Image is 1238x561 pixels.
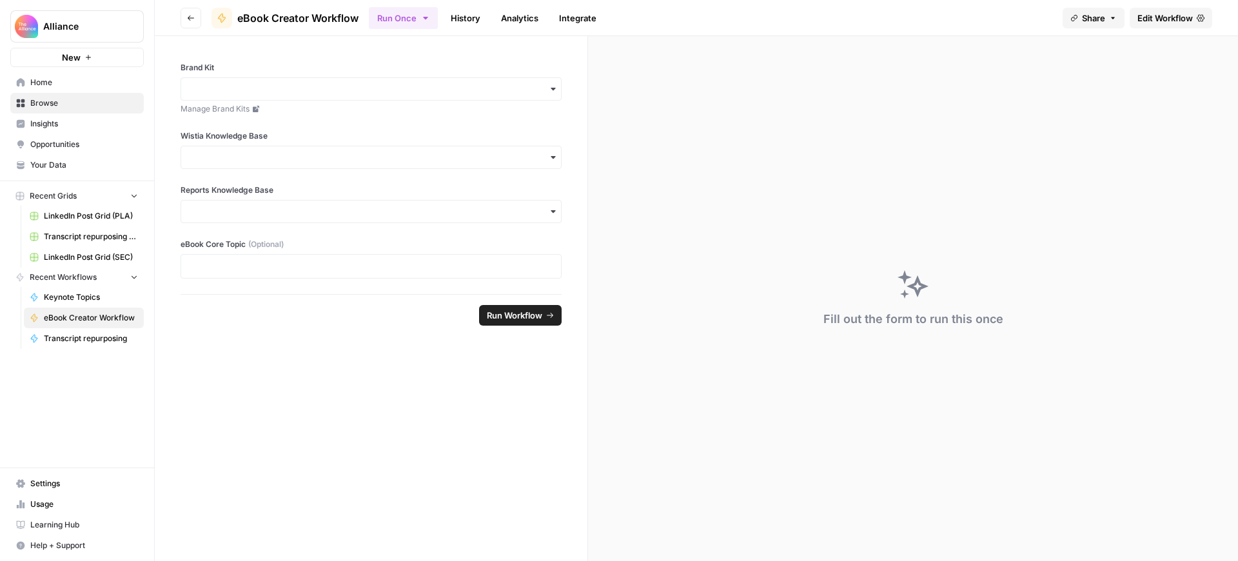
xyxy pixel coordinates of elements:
a: History [443,8,488,28]
span: Recent Grids [30,190,77,202]
span: LinkedIn Post Grid (SEC) [44,251,138,263]
button: New [10,48,144,67]
span: eBook Creator Workflow [237,10,359,26]
span: Keynote Topics [44,291,138,303]
span: Edit Workflow [1137,12,1193,25]
label: Reports Knowledge Base [181,184,562,196]
a: Analytics [493,8,546,28]
span: Browse [30,97,138,109]
span: New [62,51,81,64]
a: Insights [10,113,144,134]
span: Alliance [43,20,121,33]
label: Wistia Knowledge Base [181,130,562,142]
button: Run Workflow [479,305,562,326]
span: Transcript repurposing (FA) [44,231,138,242]
span: Run Workflow [487,309,542,322]
button: Share [1063,8,1125,28]
a: Home [10,72,144,93]
a: eBook Creator Workflow [211,8,359,28]
span: Share [1082,12,1105,25]
button: Workspace: Alliance [10,10,144,43]
a: Browse [10,93,144,113]
span: Insights [30,118,138,130]
span: Opportunities [30,139,138,150]
button: Run Once [369,7,438,29]
span: Learning Hub [30,519,138,531]
div: Fill out the form to run this once [823,310,1003,328]
span: Your Data [30,159,138,171]
span: Usage [30,498,138,510]
span: Home [30,77,138,88]
a: Transcript repurposing (FA) [24,226,144,247]
span: (Optional) [248,239,284,250]
label: Brand Kit [181,62,562,74]
img: Alliance Logo [15,15,38,38]
a: Opportunities [10,134,144,155]
a: Your Data [10,155,144,175]
a: Integrate [551,8,604,28]
span: Transcript repurposing [44,333,138,344]
a: Learning Hub [10,515,144,535]
a: Keynote Topics [24,287,144,308]
span: eBook Creator Workflow [44,312,138,324]
button: Recent Grids [10,186,144,206]
a: LinkedIn Post Grid (PLA) [24,206,144,226]
a: Manage Brand Kits [181,103,562,115]
span: Settings [30,478,138,489]
a: Settings [10,473,144,494]
button: Recent Workflows [10,268,144,287]
a: eBook Creator Workflow [24,308,144,328]
button: Help + Support [10,535,144,556]
a: Transcript repurposing [24,328,144,349]
a: Usage [10,494,144,515]
label: eBook Core Topic [181,239,562,250]
span: Recent Workflows [30,271,97,283]
a: LinkedIn Post Grid (SEC) [24,247,144,268]
a: Edit Workflow [1130,8,1212,28]
span: Help + Support [30,540,138,551]
span: LinkedIn Post Grid (PLA) [44,210,138,222]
